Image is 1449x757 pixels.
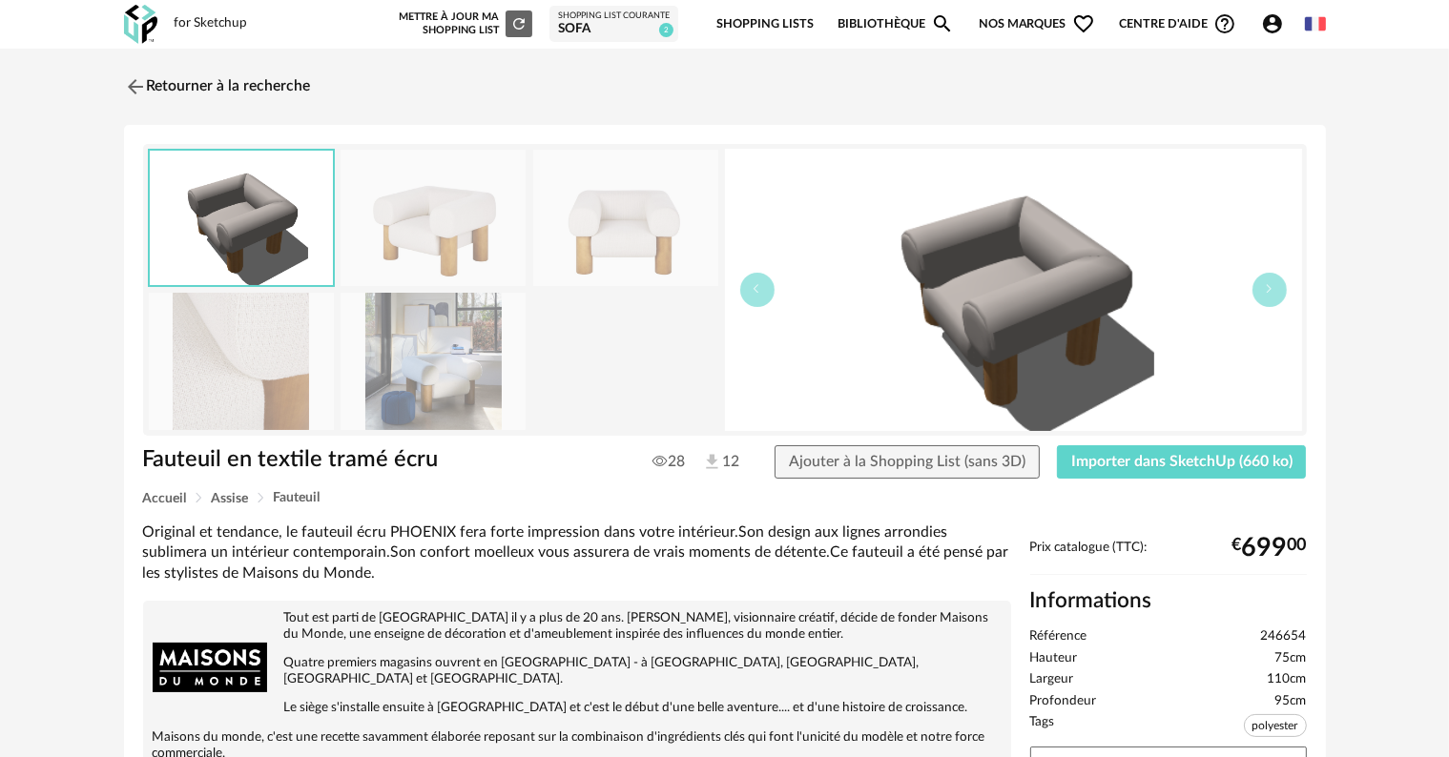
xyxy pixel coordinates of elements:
div: € 00 [1232,541,1307,556]
img: svg+xml;base64,PHN2ZyB3aWR0aD0iMjQiIGhlaWdodD0iMjQiIHZpZXdCb3g9IjAgMCAyNCAyNCIgZmlsbD0ibm9uZSIgeG... [124,75,147,98]
span: Importer dans SketchUp (660 ko) [1071,454,1293,469]
span: Référence [1030,628,1087,645]
button: Ajouter à la Shopping List (sans 3D) [775,445,1040,480]
span: Heart Outline icon [1072,12,1095,35]
h1: Fauteuil en textile tramé écru [143,445,617,475]
div: for Sketchup [175,15,248,32]
span: Tags [1030,714,1055,742]
span: Hauteur [1030,650,1078,667]
img: OXP [124,5,157,44]
span: Magnify icon [931,12,954,35]
span: Largeur [1030,671,1074,688]
h2: Informations [1030,587,1307,615]
img: fauteuil-en-textile-trame-ecru-1000-1-39-246654_8.jpg [341,293,526,429]
div: Prix catalogue (TTC): [1030,540,1307,575]
span: polyester [1244,714,1307,737]
span: Nos marques [979,2,1095,47]
span: 75cm [1275,650,1307,667]
span: 2 [659,23,673,37]
div: Mettre à jour ma Shopping List [395,10,532,37]
div: Shopping List courante [558,10,670,22]
a: Retourner à la recherche [124,66,311,108]
span: 246654 [1261,628,1307,645]
span: 28 [652,452,685,471]
a: BibliothèqueMagnify icon [838,2,954,47]
p: Tout est parti de [GEOGRAPHIC_DATA] il y a plus de 20 ans. [PERSON_NAME], visionnaire créatif, dé... [153,610,1002,643]
span: Account Circle icon [1261,12,1284,35]
img: Téléchargements [702,452,722,472]
span: Fauteuil [274,491,321,504]
span: Refresh icon [510,18,528,29]
img: fauteuil-en-textile-trame-ecru-1000-1-39-246654_1.jpg [341,150,526,286]
p: Quatre premiers magasins ouvrent en [GEOGRAPHIC_DATA] - à [GEOGRAPHIC_DATA], [GEOGRAPHIC_DATA], [... [153,655,1002,687]
div: Breadcrumb [143,491,1307,505]
span: 95cm [1275,693,1307,710]
div: Sofa [558,21,670,38]
span: 110cm [1268,671,1307,688]
span: Ajouter à la Shopping List (sans 3D) [789,454,1025,469]
span: Account Circle icon [1261,12,1293,35]
div: Original et tendance, le fauteuil écru PHOENIX fera forte impression dans votre intérieur.Son des... [143,522,1011,583]
img: thumbnail.png [725,149,1302,431]
a: Shopping List courante Sofa 2 [558,10,670,38]
img: thumbnail.png [150,151,333,285]
img: fauteuil-en-textile-trame-ecru-1000-1-39-246654_4.jpg [533,150,718,286]
span: 12 [702,452,739,473]
img: fr [1305,13,1326,34]
a: Shopping Lists [716,2,814,47]
span: Centre d'aideHelp Circle Outline icon [1119,12,1236,35]
p: Le siège s'installe ensuite à [GEOGRAPHIC_DATA] et c'est le début d'une belle aventure.... et d'u... [153,700,1002,716]
span: Help Circle Outline icon [1213,12,1236,35]
span: 699 [1242,541,1288,556]
img: fauteuil-en-textile-trame-ecru-1000-1-39-246654_5.jpg [149,293,334,429]
span: Assise [212,492,249,505]
span: Accueil [143,492,187,505]
img: brand logo [153,610,267,725]
span: Profondeur [1030,693,1097,710]
button: Importer dans SketchUp (660 ko) [1057,445,1307,480]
